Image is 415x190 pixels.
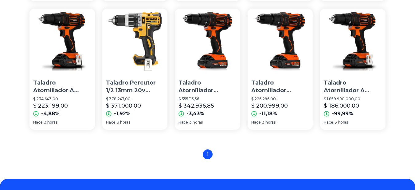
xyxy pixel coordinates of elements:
p: $ 223.199,00 [33,101,68,110]
img: Taladro Percutor 1/2 13mm 20v Dewalt Dcd796b Color Amarillo [102,9,168,74]
p: Taladro Atornillador A Bateria 20v [PERSON_NAME] Ultimate Ult110 Color Naranja/negro Frecuencia 5... [33,79,91,94]
span: Hace [106,120,115,125]
span: 3 horas [262,120,276,125]
span: 3 horas [117,120,130,125]
p: $ 200.999,00 [251,101,288,110]
p: -11,18% [259,110,277,117]
img: Taladro Atornillador Percutor Hamilton 1 Bat 20v Ult111 Color Naranja/negro Frecuencia 50 Hz [175,9,240,74]
a: Taladro Atornillador A Bateria 20v Hamilton Ultimate Ult110 Color Naranja/negro Frecuencia 50 HzT... [29,9,95,130]
img: Taladro Atornillador A Bateria 20v Hamilton Ultimate Ult110 Color Naranja/negro Frecuencia 50 Hz [29,9,95,74]
a: Taladro Percutor 1/2 13mm 20v Dewalt Dcd796b Color AmarilloTaladro Percutor 1/2 13mm 20v Dewalt D... [102,9,168,130]
p: Taladro Atornillador Percutor [PERSON_NAME] 1 Bat 20v Ult111 Color Naranja/negro Frecuencia 50 Hz [251,79,309,94]
p: $ 226.296,00 [251,97,309,101]
p: Taladro Percutor 1/2 13mm 20v Dewalt Dcd796b Color Amarillo [106,79,164,94]
a: Taladro Atornillador Percutor Hamilton 1 Bat 20v Ult111 Color Naranja/negro Frecuencia 50 HzTalad... [175,9,240,130]
p: $ 234.643,00 [33,97,91,101]
span: 3 horas [44,120,57,125]
img: Taladro Atornillador A Bateria 20v Hamilton Ultimate Ult110 Color Naranja/negro Frecuencia 50 Hz [320,9,386,74]
p: $ 378.247,00 [106,97,164,101]
span: Hace [33,120,43,125]
p: $ 186.000,00 [324,101,359,110]
p: -99,99% [332,110,353,117]
p: Taladro Atornillador A Bateria 20v [PERSON_NAME] Ultimate Ult110 Color Naranja/negro Frecuencia 5... [324,79,382,94]
span: Hace [178,120,188,125]
span: Hace [251,120,261,125]
span: Hace [324,120,333,125]
p: -3,43% [186,110,204,117]
p: Taladro Atornillador Percutor [PERSON_NAME] 1 Bat 20v Ult111 Color Naranja/negro Frecuencia 50 Hz [178,79,237,94]
p: -1,92% [114,110,131,117]
p: $ 371.000,00 [106,101,141,110]
p: -4,88% [41,110,60,117]
span: 3 horas [335,120,348,125]
img: Taladro Atornillador Percutor Hamilton 1 Bat 20v Ult111 Color Naranja/negro Frecuencia 50 Hz [248,9,313,74]
p: $ 1.859.990.000,00 [324,97,382,101]
span: 3 horas [189,120,203,125]
a: Taladro Atornillador Percutor Hamilton 1 Bat 20v Ult111 Color Naranja/negro Frecuencia 50 HzTalad... [248,9,313,130]
p: $ 355.115,56 [178,97,237,101]
a: Taladro Atornillador A Bateria 20v Hamilton Ultimate Ult110 Color Naranja/negro Frecuencia 50 HzT... [320,9,386,130]
p: $ 342.936,85 [178,101,214,110]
